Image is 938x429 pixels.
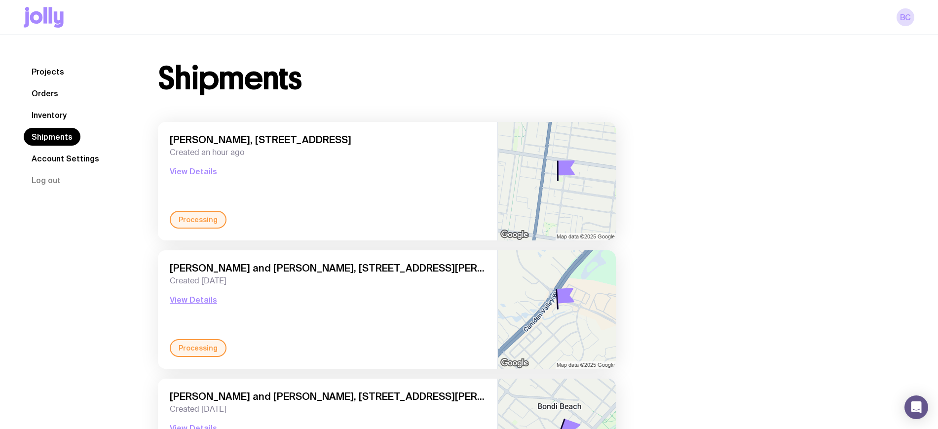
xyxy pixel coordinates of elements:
[24,128,80,146] a: Shipments
[498,122,616,240] img: staticmap
[158,63,301,94] h1: Shipments
[904,395,928,419] div: Open Intercom Messenger
[170,294,217,306] button: View Details
[24,63,72,80] a: Projects
[170,404,486,414] span: Created [DATE]
[170,276,486,286] span: Created [DATE]
[24,84,66,102] a: Orders
[170,165,217,177] button: View Details
[897,8,914,26] a: BC
[170,148,486,157] span: Created an hour ago
[24,150,107,167] a: Account Settings
[170,339,226,357] div: Processing
[24,106,75,124] a: Inventory
[170,262,486,274] span: [PERSON_NAME] and [PERSON_NAME], [STREET_ADDRESS][PERSON_NAME]
[24,171,69,189] button: Log out
[170,211,226,229] div: Processing
[498,250,616,369] img: staticmap
[170,390,486,402] span: [PERSON_NAME] and [PERSON_NAME], [STREET_ADDRESS][PERSON_NAME]
[170,134,486,146] span: [PERSON_NAME], [STREET_ADDRESS]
